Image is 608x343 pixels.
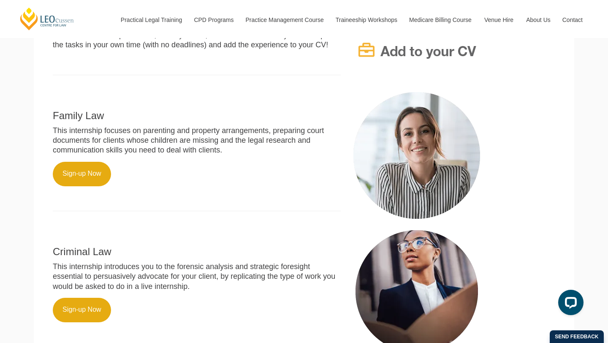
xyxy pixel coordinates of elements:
[53,246,341,257] h2: Criminal Law
[53,30,341,50] p: The virtual internships are , entirely , and to everyone. Complete the tasks in your own time (wi...
[114,2,188,38] a: Practical Legal Training
[53,162,111,186] a: Sign-up Now
[19,7,75,31] a: [PERSON_NAME] Centre for Law
[403,2,478,38] a: Medicare Billing Course
[187,2,239,38] a: CPD Programs
[53,126,341,155] p: This internship focuses on parenting and property arrangements, preparing court documents for cli...
[140,31,154,39] strong: free
[556,2,589,38] a: Contact
[183,31,205,39] strong: online
[478,2,520,38] a: Venue Hire
[329,2,403,38] a: Traineeship Workshops
[239,2,329,38] a: Practice Management Course
[222,31,261,39] strong: accessible
[520,2,556,38] a: About Us
[53,110,341,121] h2: Family Law
[53,262,341,291] p: This internship introduces you to the forensic analysis and strategic foresight essential to pers...
[551,286,587,322] iframe: LiveChat chat widget
[53,298,111,322] a: Sign-up Now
